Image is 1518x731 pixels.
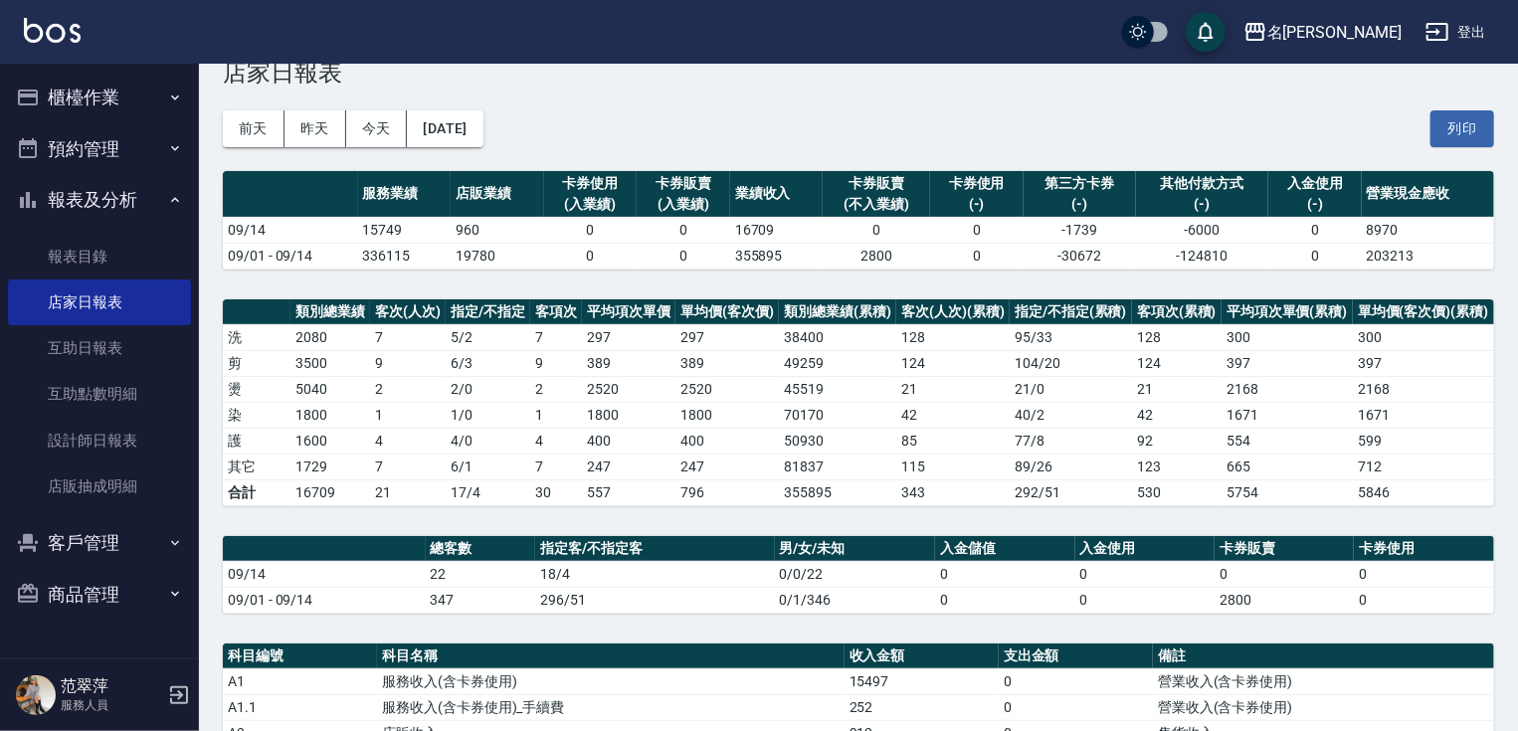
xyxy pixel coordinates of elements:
div: 名[PERSON_NAME] [1267,20,1402,45]
td: 09/14 [223,561,426,587]
th: 入金儲值 [935,536,1074,562]
td: 124 [1132,350,1222,376]
button: 客戶管理 [8,517,191,569]
td: 21 [370,479,446,505]
td: 70170 [779,402,896,428]
td: 0/0/22 [775,561,936,587]
td: 92 [1132,428,1222,454]
td: 796 [675,479,779,505]
td: 服務收入(含卡券使用)_手續費 [377,694,845,720]
div: 卡券販賣 [642,173,725,194]
th: 類別總業績 [290,299,370,325]
td: 77 / 8 [1010,428,1132,454]
td: A1 [223,668,377,694]
td: 530 [1132,479,1222,505]
a: 互助日報表 [8,325,191,371]
td: A1.1 [223,694,377,720]
td: 17/4 [446,479,530,505]
div: (入業績) [642,194,725,215]
td: 960 [451,217,544,243]
td: 09/01 - 09/14 [223,587,426,613]
th: 客次(人次) [370,299,446,325]
td: 0 [999,668,1153,694]
td: 247 [582,454,675,479]
td: 0 [930,217,1024,243]
div: (入業績) [549,194,633,215]
th: 卡券使用 [1354,536,1494,562]
th: 客項次(累積) [1132,299,1222,325]
td: 4 [530,428,582,454]
td: 2168 [1222,376,1353,402]
td: 30 [530,479,582,505]
td: 104 / 20 [1010,350,1132,376]
td: 18/4 [535,561,774,587]
td: 0 [1268,243,1362,269]
td: 1800 [290,402,370,428]
div: (-) [1273,194,1357,215]
button: 今天 [346,110,408,147]
td: 5846 [1353,479,1494,505]
td: 4 / 0 [446,428,530,454]
img: Person [16,675,56,715]
td: 49259 [779,350,896,376]
td: 16709 [290,479,370,505]
th: 營業現金應收 [1362,171,1494,218]
table: a dense table [223,171,1494,270]
td: 2080 [290,324,370,350]
th: 店販業績 [451,171,544,218]
td: 128 [896,324,1010,350]
img: Logo [24,18,81,43]
div: 入金使用 [1273,173,1357,194]
div: 卡券使用 [935,173,1019,194]
th: 客項次 [530,299,582,325]
td: 2520 [675,376,779,402]
button: 列印 [1430,110,1494,147]
button: 預約管理 [8,123,191,175]
a: 設計師日報表 [8,418,191,463]
td: -30672 [1024,243,1136,269]
td: 0 [1354,561,1494,587]
th: 服務業績 [358,171,452,218]
table: a dense table [223,536,1494,614]
td: 1 [530,402,582,428]
td: 300 [1222,324,1353,350]
td: 389 [582,350,675,376]
td: 355895 [730,243,824,269]
th: 平均項次單價 [582,299,675,325]
td: 1800 [675,402,779,428]
td: 燙 [223,376,290,402]
a: 店家日報表 [8,279,191,325]
th: 支出金額 [999,643,1153,669]
td: 42 [1132,402,1222,428]
td: 21 [896,376,1010,402]
td: 09/14 [223,217,358,243]
td: 5040 [290,376,370,402]
div: (不入業績) [828,194,925,215]
th: 收入金額 [845,643,999,669]
button: 報表及分析 [8,174,191,226]
th: 入金使用 [1075,536,1215,562]
td: 40 / 2 [1010,402,1132,428]
td: 557 [582,479,675,505]
td: 5 / 2 [446,324,530,350]
h3: 店家日報表 [223,59,1494,87]
td: 營業收入(含卡券使用) [1153,694,1494,720]
td: 389 [675,350,779,376]
td: 297 [675,324,779,350]
td: 0/1/346 [775,587,936,613]
th: 指定/不指定(累積) [1010,299,1132,325]
td: 3500 [290,350,370,376]
td: 0 [1075,561,1215,587]
th: 指定客/不指定客 [535,536,774,562]
td: 9 [530,350,582,376]
button: [DATE] [407,110,482,147]
td: 洗 [223,324,290,350]
td: 355895 [779,479,896,505]
td: 300 [1353,324,1494,350]
td: 247 [675,454,779,479]
td: 7 [530,324,582,350]
td: 0 [935,561,1074,587]
td: 15497 [845,668,999,694]
td: 400 [582,428,675,454]
th: 科目名稱 [377,643,845,669]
